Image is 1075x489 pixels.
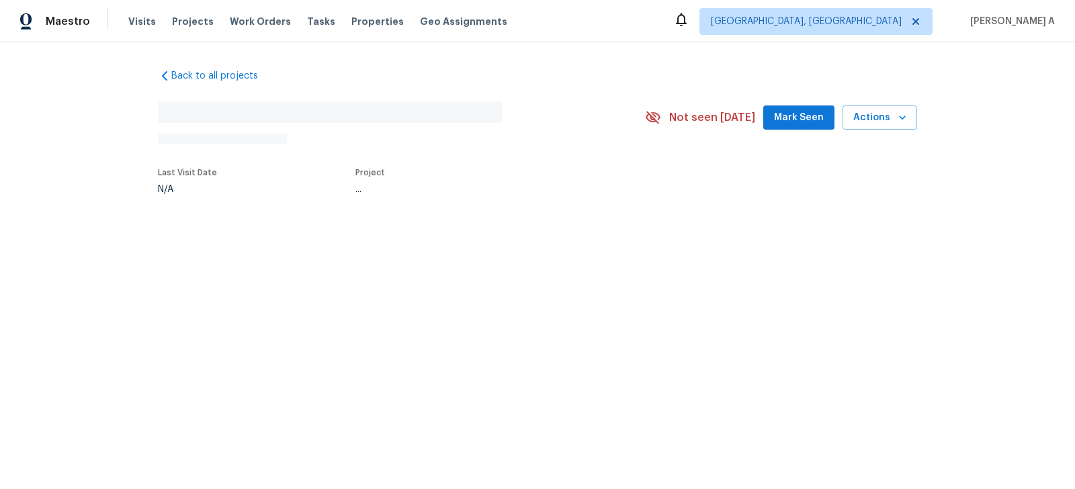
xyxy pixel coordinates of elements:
span: Maestro [46,15,90,28]
span: Last Visit Date [158,169,217,177]
div: N/A [158,185,217,194]
span: Visits [128,15,156,28]
span: Work Orders [230,15,291,28]
span: [PERSON_NAME] A [965,15,1055,28]
div: ... [355,185,613,194]
a: Back to all projects [158,69,287,83]
span: Project [355,169,385,177]
span: Projects [172,15,214,28]
span: Tasks [307,17,335,26]
span: Geo Assignments [420,15,507,28]
button: Actions [843,105,917,130]
span: Not seen [DATE] [669,111,755,124]
button: Mark Seen [763,105,834,130]
span: [GEOGRAPHIC_DATA], [GEOGRAPHIC_DATA] [711,15,902,28]
span: Properties [351,15,404,28]
span: Actions [853,109,906,126]
span: Mark Seen [774,109,824,126]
